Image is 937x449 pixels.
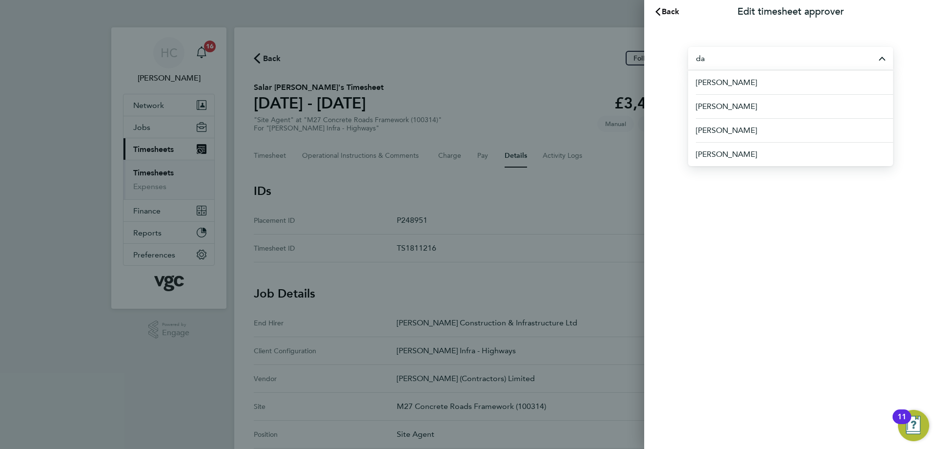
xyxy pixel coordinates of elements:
[898,410,929,441] button: Open Resource Center, 11 new notifications
[644,2,690,21] button: Back
[662,7,680,16] span: Back
[688,47,893,70] input: Select an approver
[897,417,906,429] div: 11
[696,101,757,112] span: [PERSON_NAME]
[696,77,757,88] span: [PERSON_NAME]
[737,5,844,19] p: Edit timesheet approver
[696,149,757,160] span: [PERSON_NAME]
[696,125,757,136] span: [PERSON_NAME]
